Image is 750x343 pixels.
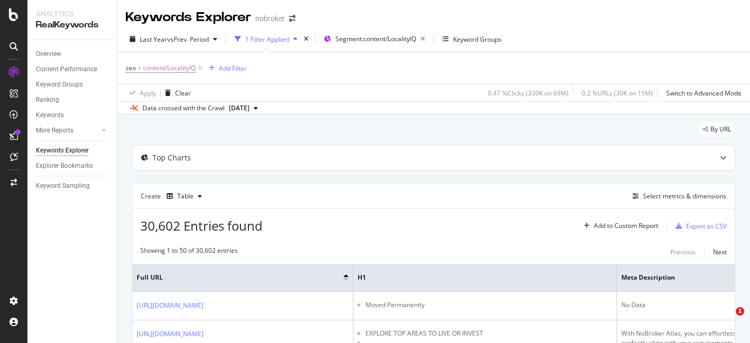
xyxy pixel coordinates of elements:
a: Keywords [36,110,109,121]
div: Keyword Groups [453,35,502,44]
button: Apply [126,84,156,101]
button: Select metrics & dimensions [628,190,726,203]
div: Keyword Groups [36,79,83,90]
span: 2025 Sep. 1st [229,103,249,113]
a: Content Performance [36,64,109,75]
span: seo [126,63,136,72]
div: 1 Filter Applied [245,35,289,44]
div: Overview [36,49,61,60]
span: = [138,63,141,72]
span: vs Prev. Period [167,35,209,44]
span: 30,602 Entries found [140,217,263,234]
div: Data crossed with the Crawl [142,103,225,113]
button: Table [162,188,206,205]
a: Keywords Explorer [36,145,109,156]
div: times [302,34,311,44]
div: Add Filter [219,64,247,73]
a: Overview [36,49,109,60]
div: Add to Custom Report [594,223,658,229]
div: Select metrics & dimensions [643,192,726,201]
li: Moved Permanently [366,300,612,310]
span: Last Year [140,35,167,44]
a: More Reports [36,125,99,136]
span: Full URL [137,273,328,282]
div: Apply [140,89,156,98]
span: By URL [710,126,731,132]
div: Switch to Advanced Mode [666,89,742,98]
button: Switch to Advanced Mode [662,84,742,101]
div: arrow-right-arrow-left [289,15,295,22]
div: Explorer Bookmarks [36,160,93,171]
iframe: Intercom live chat [714,307,739,332]
button: Add to Custom Report [580,217,658,234]
div: Keywords [36,110,64,121]
button: [DATE] [225,102,262,115]
div: Ranking [36,94,59,106]
button: Keyword Groups [438,31,506,47]
div: legacy label [698,122,735,137]
button: 1 Filter Applied [230,31,302,47]
a: Keyword Sampling [36,180,109,192]
span: content/LocalityIQ [143,61,196,75]
div: Keywords Explorer [36,145,89,156]
span: 1 [736,307,744,316]
button: Export as CSV [671,217,727,234]
div: Content Performance [36,64,97,75]
div: Next [713,247,727,256]
div: Top Charts [152,153,191,163]
span: H1 [358,273,597,282]
span: Segment: content/LocalityIQ [335,34,416,43]
div: Keywords Explorer [126,8,251,26]
div: Clear [175,89,191,98]
li: EXPLORE TOP AREAS TO LIVE OR INVEST [366,329,612,338]
div: Keyword Sampling [36,180,90,192]
div: nobroker [255,13,285,24]
div: Create [141,188,206,205]
a: Keyword Groups [36,79,109,90]
div: Table [177,193,194,199]
button: Last YearvsPrev. Period [126,31,222,47]
div: RealKeywords [36,19,108,31]
div: Showing 1 to 50 of 30,602 entries [140,246,238,259]
a: [URL][DOMAIN_NAME] [137,329,204,339]
div: More Reports [36,125,73,136]
button: Clear [161,84,191,101]
button: Previous [670,246,696,259]
a: Ranking [36,94,109,106]
button: Segment:content/LocalityIQ [320,31,429,47]
a: [URL][DOMAIN_NAME] [137,300,204,311]
div: Analytics [36,8,108,19]
button: Add Filter [205,62,247,74]
div: Previous [670,247,696,256]
button: Next [713,246,727,259]
div: 0.47 % Clicks ( 330K on 69M ) [488,89,569,98]
a: Explorer Bookmarks [36,160,109,171]
div: 0.2 % URLs ( 30K on 15M ) [582,89,653,98]
div: Export as CSV [686,222,727,231]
